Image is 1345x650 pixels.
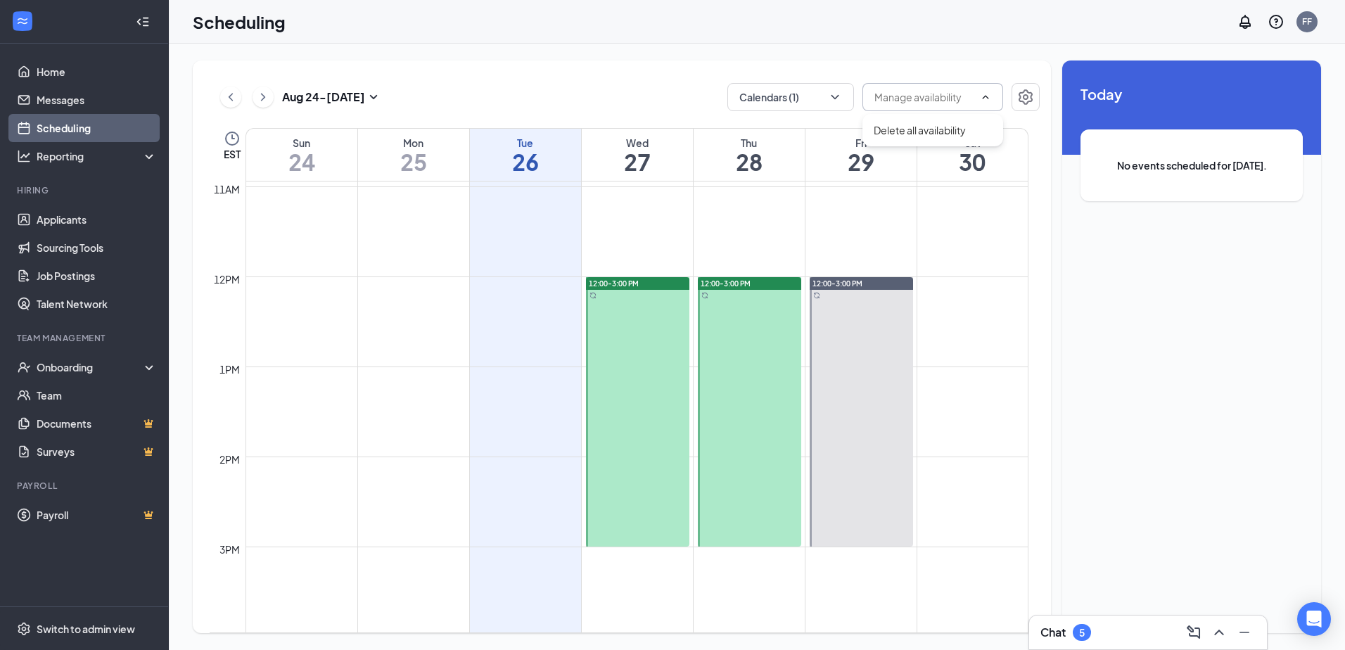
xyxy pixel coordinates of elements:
[1233,621,1256,644] button: Minimize
[37,501,157,529] a: PayrollCrown
[1040,625,1066,640] h3: Chat
[17,480,154,492] div: Payroll
[1079,627,1085,639] div: 5
[917,129,1028,181] a: August 30, 2025
[17,184,154,196] div: Hiring
[694,129,805,181] a: August 28, 2025
[37,149,158,163] div: Reporting
[582,136,693,150] div: Wed
[224,130,241,147] svg: Clock
[17,149,31,163] svg: Analysis
[582,129,693,181] a: August 27, 2025
[246,129,357,181] a: August 24, 2025
[15,14,30,28] svg: WorkstreamLogo
[874,89,974,105] input: Manage availability
[365,89,382,106] svg: SmallChevronDown
[37,86,157,114] a: Messages
[136,15,150,29] svg: Collapse
[17,360,31,374] svg: UserCheck
[470,129,581,181] a: August 26, 2025
[37,409,157,438] a: DocumentsCrown
[701,279,751,288] span: 12:00-3:00 PM
[224,89,238,106] svg: ChevronLeft
[217,542,243,557] div: 3pm
[805,129,917,181] a: August 29, 2025
[217,362,243,377] div: 1pm
[589,279,639,288] span: 12:00-3:00 PM
[17,332,154,344] div: Team Management
[1302,15,1312,27] div: FF
[582,150,693,174] h1: 27
[1012,83,1040,111] button: Settings
[282,89,365,105] h3: Aug 24 - [DATE]
[980,91,991,103] svg: ChevronUp
[874,122,966,138] div: Delete all availability
[358,150,469,174] h1: 25
[812,279,862,288] span: 12:00-3:00 PM
[253,87,274,108] button: ChevronRight
[224,147,241,161] span: EST
[217,632,243,647] div: 4pm
[694,136,805,150] div: Thu
[470,136,581,150] div: Tue
[220,87,241,108] button: ChevronLeft
[805,136,917,150] div: Fri
[694,150,805,174] h1: 28
[37,290,157,318] a: Talent Network
[1236,624,1253,641] svg: Minimize
[1081,83,1303,105] span: Today
[813,292,820,299] svg: Sync
[701,292,708,299] svg: Sync
[1237,13,1254,30] svg: Notifications
[37,205,157,234] a: Applicants
[193,10,286,34] h1: Scheduling
[828,90,842,104] svg: ChevronDown
[1297,602,1331,636] div: Open Intercom Messenger
[1017,89,1034,106] svg: Settings
[358,136,469,150] div: Mon
[1183,621,1205,644] button: ComposeMessage
[1211,624,1228,641] svg: ChevronUp
[1208,621,1230,644] button: ChevronUp
[246,150,357,174] h1: 24
[917,150,1028,174] h1: 30
[589,292,597,299] svg: Sync
[217,452,243,467] div: 2pm
[1185,624,1202,641] svg: ComposeMessage
[1109,158,1275,173] span: No events scheduled for [DATE].
[358,129,469,181] a: August 25, 2025
[37,381,157,409] a: Team
[37,360,145,374] div: Onboarding
[1268,13,1285,30] svg: QuestionInfo
[37,622,135,636] div: Switch to admin view
[37,114,157,142] a: Scheduling
[37,234,157,262] a: Sourcing Tools
[211,181,243,197] div: 11am
[256,89,270,106] svg: ChevronRight
[727,83,854,111] button: Calendars (1)ChevronDown
[246,136,357,150] div: Sun
[211,272,243,287] div: 12pm
[470,150,581,174] h1: 26
[37,58,157,86] a: Home
[37,262,157,290] a: Job Postings
[805,150,917,174] h1: 29
[17,622,31,636] svg: Settings
[37,438,157,466] a: SurveysCrown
